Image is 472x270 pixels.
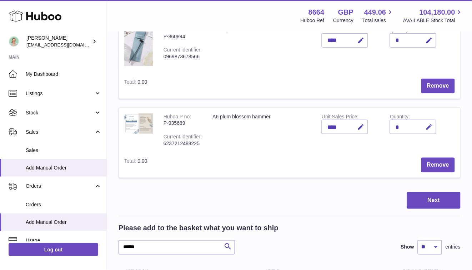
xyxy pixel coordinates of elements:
[26,129,94,136] span: Sales
[322,114,358,121] label: Unit Sales Price
[119,224,278,233] h2: Please add to the basket what you want to ship
[308,8,325,17] strong: 8664
[9,36,19,47] img: hello@thefacialcuppingexpert.com
[333,17,354,24] div: Currency
[164,114,191,121] div: Huboo P no
[164,120,202,127] div: P-935689
[26,71,101,78] span: My Dashboard
[407,192,461,209] button: Next
[26,201,101,208] span: Orders
[26,90,94,97] span: Listings
[362,8,394,24] a: 449.06 Total sales
[390,114,410,121] label: Quantity
[338,8,353,17] strong: GBP
[26,165,101,171] span: Add Manual Order
[421,158,455,172] button: Remove
[137,79,147,85] span: 0.00
[124,158,137,166] label: Total
[207,21,316,73] td: 7 star plum blossom hammer
[164,140,202,147] div: 6237212488225
[9,243,98,256] a: Log out
[301,17,325,24] div: Huboo Ref
[446,244,461,251] span: entries
[164,134,202,141] div: Current identifier
[26,109,94,116] span: Stock
[26,35,91,48] div: [PERSON_NAME]
[207,108,316,152] td: A6 plum blossom hammer
[364,8,386,17] span: 449.06
[164,47,202,54] div: Current identifier
[26,42,105,48] span: [EMAIL_ADDRESS][DOMAIN_NAME]
[26,183,94,190] span: Orders
[124,26,153,66] img: 7 star plum blossom hammer
[401,244,414,251] label: Show
[421,79,455,93] button: Remove
[137,158,147,164] span: 0.00
[362,17,394,24] span: Total sales
[164,53,202,60] div: 0969873678566
[164,33,202,40] div: P-860894
[26,237,101,244] span: Usage
[420,8,455,17] span: 104,180.00
[124,113,153,134] img: A6 plum blossom hammer
[403,8,463,24] a: 104,180.00 AVAILABLE Stock Total
[26,147,101,154] span: Sales
[403,17,463,24] span: AVAILABLE Stock Total
[26,219,101,226] span: Add Manual Order
[124,79,137,87] label: Total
